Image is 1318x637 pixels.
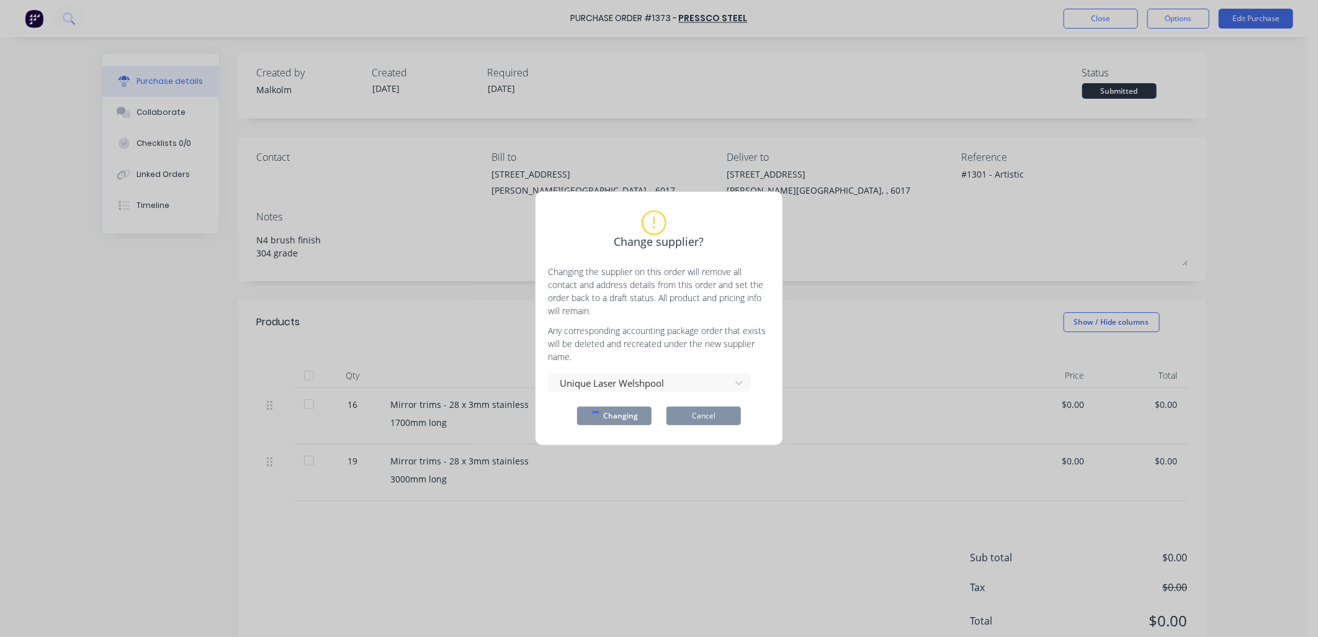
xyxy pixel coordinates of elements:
span: Change supplier? [614,233,704,250]
button: Changing [577,407,652,425]
p: Any corresponding accounting package order that exists will be deleted and recreated under the ne... [548,324,770,363]
span: Changing [604,410,639,422]
button: Cancel [666,407,741,425]
p: Changing the supplier on this order will remove all contact and address details from this order a... [548,265,770,317]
